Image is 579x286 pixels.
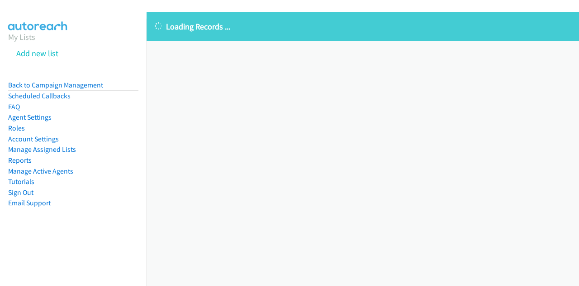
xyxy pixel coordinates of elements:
[8,102,20,111] a: FAQ
[8,177,34,186] a: Tutorials
[8,113,52,121] a: Agent Settings
[8,145,76,154] a: Manage Assigned Lists
[8,156,32,165] a: Reports
[8,135,59,143] a: Account Settings
[8,199,51,207] a: Email Support
[16,48,58,58] a: Add new list
[8,32,35,42] a: My Lists
[8,188,33,197] a: Sign Out
[155,20,571,33] p: Loading Records ...
[8,81,103,89] a: Back to Campaign Management
[8,124,25,132] a: Roles
[8,92,71,100] a: Scheduled Callbacks
[8,167,73,175] a: Manage Active Agents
